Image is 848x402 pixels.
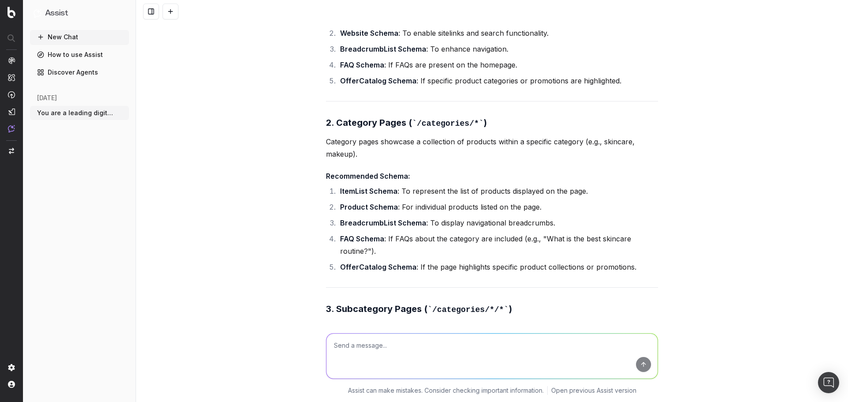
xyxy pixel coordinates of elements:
[340,29,398,38] strong: Website Schema
[340,263,416,271] strong: OfferCatalog Schema
[30,106,129,120] button: You are a leading digital marketer speci
[337,43,658,55] li: : To enhance navigation.
[30,48,129,62] a: How to use Assist
[8,125,15,132] img: Assist
[337,59,658,71] li: : If FAQs are present on the homepage.
[45,7,68,19] h1: Assist
[326,322,658,346] p: Subcategory pages narrow down the focus within a category (e.g., "Moisturizers" under "Skincare").
[8,364,15,371] img: Setting
[34,7,125,19] button: Assist
[340,218,426,227] strong: BreadcrumbList Schema
[340,203,398,211] strong: Product Schema
[34,9,42,17] img: Assist
[326,135,658,160] p: Category pages showcase a collection of products within a specific category (e.g., skincare, make...
[8,74,15,81] img: Intelligence
[8,91,15,98] img: Activation
[326,117,487,128] strong: 2. Category Pages ( )
[337,201,658,213] li: : For individual products listed on the page.
[337,27,658,39] li: : To enable sitelinks and search functionality.
[37,109,115,117] span: You are a leading digital marketer speci
[818,372,839,393] div: Open Intercom Messenger
[337,217,658,229] li: : To display navigational breadcrumbs.
[326,171,658,181] h4: Recommended Schema:
[8,381,15,388] img: My account
[340,187,397,195] strong: ItemList Schema
[412,119,484,128] code: /categories/*
[8,7,15,18] img: Botify logo
[8,57,15,64] img: Analytics
[337,261,658,273] li: : If the page highlights specific product collections or promotions.
[340,76,416,85] strong: OfferCatalog Schema
[340,45,426,53] strong: BreadcrumbList Schema
[8,108,15,115] img: Studio
[30,30,129,44] button: New Chat
[326,304,512,314] strong: 3. Subcategory Pages ( )
[551,386,636,395] a: Open previous Assist version
[337,185,658,197] li: : To represent the list of products displayed on the page.
[9,148,14,154] img: Switch project
[337,75,658,87] li: : If specific product categories or promotions are highlighted.
[340,234,384,243] strong: FAQ Schema
[337,233,658,257] li: : If FAQs about the category are included (e.g., "What is the best skincare routine?").
[37,94,57,102] span: [DATE]
[348,386,544,395] p: Assist can make mistakes. Consider checking important information.
[340,60,384,69] strong: FAQ Schema
[428,305,509,314] code: /categories/*/*
[30,65,129,79] a: Discover Agents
